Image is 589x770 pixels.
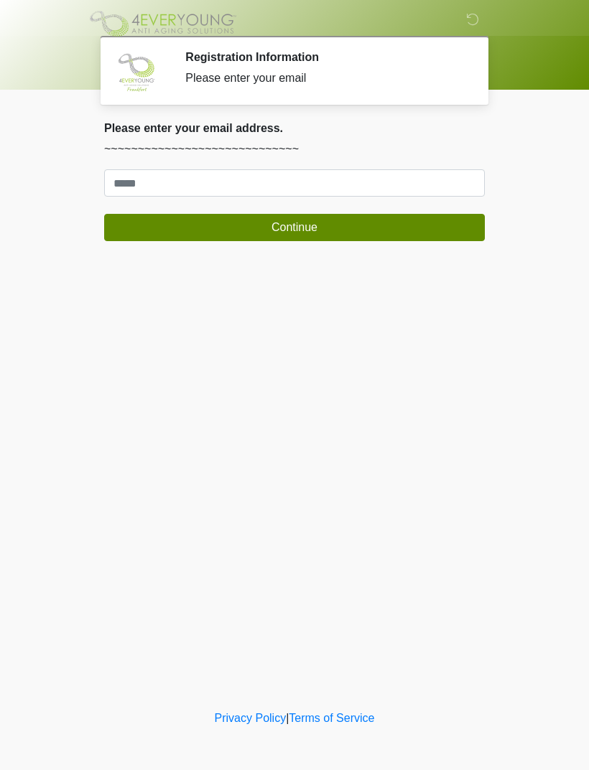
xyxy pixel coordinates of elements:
h2: Registration Information [185,50,463,64]
img: 4Ever Young Frankfort Logo [90,11,236,37]
p: ~~~~~~~~~~~~~~~~~~~~~~~~~~~~~ [104,141,485,158]
a: Terms of Service [289,712,374,724]
a: | [286,712,289,724]
img: Agent Avatar [115,50,158,93]
h2: Please enter your email address. [104,121,485,135]
button: Continue [104,214,485,241]
div: Please enter your email [185,70,463,87]
a: Privacy Policy [215,712,287,724]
